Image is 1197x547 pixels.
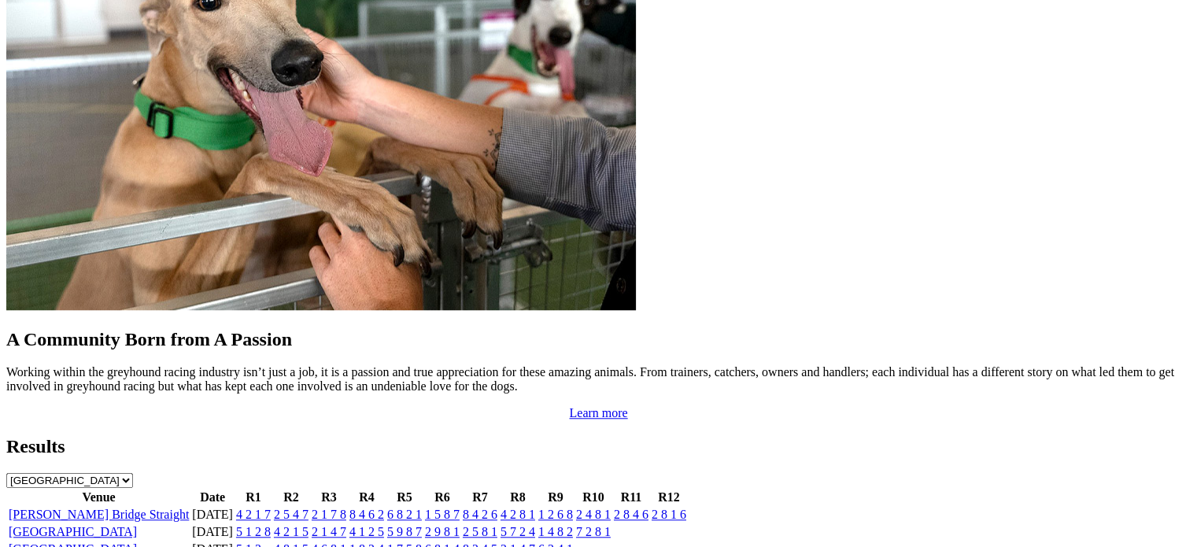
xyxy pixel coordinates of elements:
a: 1 2 6 8 [538,508,573,521]
a: 4 2 8 1 [501,508,535,521]
th: R10 [575,490,611,505]
a: 4 2 1 5 [274,525,308,538]
th: R8 [500,490,536,505]
a: 7 2 8 1 [576,525,611,538]
th: R9 [538,490,574,505]
th: R5 [386,490,423,505]
a: 2 5 8 1 [463,525,497,538]
a: 2 1 7 8 [312,508,346,521]
a: 2 9 8 1 [425,525,460,538]
a: [GEOGRAPHIC_DATA] [9,525,137,538]
a: Learn more [569,406,627,419]
a: 4 1 2 5 [349,525,384,538]
th: R6 [424,490,460,505]
a: 2 4 8 1 [576,508,611,521]
a: 1 4 8 2 [538,525,573,538]
a: 5 7 2 4 [501,525,535,538]
a: [PERSON_NAME] Bridge Straight [9,508,189,521]
td: [DATE] [191,524,234,540]
th: R3 [311,490,347,505]
a: 2 5 4 7 [274,508,308,521]
th: R4 [349,490,385,505]
a: 1 5 8 7 [425,508,460,521]
a: 4 2 1 7 [236,508,271,521]
th: Venue [8,490,190,505]
th: R2 [273,490,309,505]
th: R7 [462,490,498,505]
th: R11 [613,490,649,505]
th: Date [191,490,234,505]
a: 5 1 2 8 [236,525,271,538]
h2: Results [6,436,1191,457]
td: [DATE] [191,507,234,523]
a: 8 4 6 2 [349,508,384,521]
h2: A Community Born from A Passion [6,329,1191,350]
a: 8 4 2 6 [463,508,497,521]
th: R12 [651,490,687,505]
a: 6 8 2 1 [387,508,422,521]
th: R1 [235,490,272,505]
a: 2 8 1 6 [652,508,686,521]
a: 2 1 4 7 [312,525,346,538]
a: 5 9 8 7 [387,525,422,538]
p: Working within the greyhound racing industry isn’t just a job, it is a passion and true appreciat... [6,365,1191,394]
a: 2 8 4 6 [614,508,648,521]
